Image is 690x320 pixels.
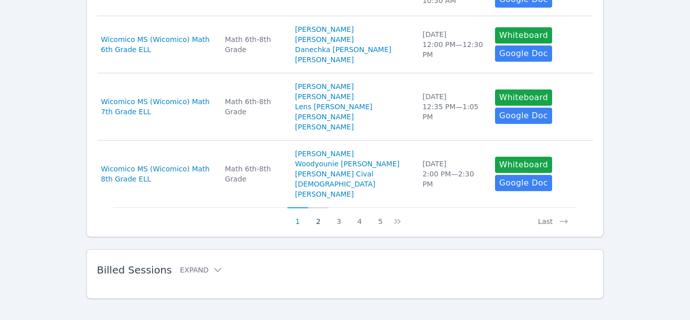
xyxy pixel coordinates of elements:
[295,44,391,55] a: Danechka [PERSON_NAME]
[495,108,552,124] a: Google Doc
[295,102,372,112] a: Lens [PERSON_NAME]
[308,207,329,226] button: 2
[495,27,552,43] button: Whiteboard
[495,45,552,62] a: Google Doc
[295,179,410,199] a: [DEMOGRAPHIC_DATA][PERSON_NAME]
[370,207,390,226] button: 5
[495,89,552,106] button: Whiteboard
[295,159,400,169] a: Woodyounie [PERSON_NAME]
[295,55,354,65] a: [PERSON_NAME]
[495,157,552,173] button: Whiteboard
[329,207,350,226] button: 3
[295,24,354,34] a: [PERSON_NAME]
[295,149,354,159] a: [PERSON_NAME]
[295,169,373,179] a: [PERSON_NAME] Cival
[295,122,354,132] a: [PERSON_NAME]
[225,34,283,55] div: Math 6th-8th Grade
[180,265,223,275] button: Expand
[97,16,594,73] tr: Wicomico MS (Wicomico) Math 6th Grade ELLMath 6th-8th Grade[PERSON_NAME][PERSON_NAME]Danechka [PE...
[349,207,370,226] button: 4
[101,97,213,117] a: Wicomico MS (Wicomico) Math 7th Grade ELL
[422,92,483,122] div: [DATE] 12:35 PM — 1:05 PM
[97,73,594,141] tr: Wicomico MS (Wicomico) Math 7th Grade ELLMath 6th-8th Grade[PERSON_NAME][PERSON_NAME]Lens [PERSON...
[495,175,552,191] a: Google Doc
[225,164,283,184] div: Math 6th-8th Grade
[295,112,354,122] a: [PERSON_NAME]
[225,97,283,117] div: Math 6th-8th Grade
[97,264,172,276] span: Billed Sessions
[422,29,483,60] div: [DATE] 12:00 PM — 12:30 PM
[97,141,594,207] tr: Wicomico MS (Wicomico) Math 8th Grade ELLMath 6th-8th Grade[PERSON_NAME]Woodyounie [PERSON_NAME][...
[422,159,483,189] div: [DATE] 2:00 PM — 2:30 PM
[101,164,213,184] a: Wicomico MS (Wicomico) Math 8th Grade ELL
[295,34,354,44] a: [PERSON_NAME]
[287,207,308,226] button: 1
[295,81,354,92] a: [PERSON_NAME]
[101,34,213,55] a: Wicomico MS (Wicomico) Math 6th Grade ELL
[530,207,577,226] button: Last
[295,92,354,102] a: [PERSON_NAME]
